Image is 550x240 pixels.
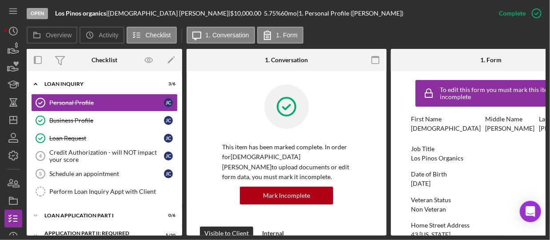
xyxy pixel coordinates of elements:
[31,183,178,200] a: Perform Loan Inquiry Appt with Client
[263,187,310,204] div: Mark Incomplete
[164,98,173,107] div: J C
[240,187,333,204] button: Mark Incomplete
[164,134,173,143] div: J C
[80,27,124,44] button: Activity
[31,165,178,183] a: 5Schedule an appointmentJC
[31,112,178,129] a: Business ProfileJC
[411,206,446,213] div: Non Veteran
[159,213,175,218] div: 0 / 6
[480,56,502,64] div: 1. Form
[258,227,288,240] button: Internal
[490,4,546,22] button: Complete
[146,32,171,39] label: Checklist
[44,81,153,87] div: Loan Inquiry
[485,116,534,123] div: Middle Name
[281,10,297,17] div: 60 mo
[206,32,249,39] label: 1. Conversation
[411,155,463,162] div: Los Pinos Organics
[164,152,173,160] div: J C
[262,227,284,240] div: Internal
[187,27,255,44] button: 1. Conversation
[49,117,164,124] div: Business Profile
[222,142,351,182] p: This item has been marked complete. In order for [DEMOGRAPHIC_DATA][PERSON_NAME] to upload docume...
[499,4,526,22] div: Complete
[297,10,403,17] div: | 1. Personal Profile ([PERSON_NAME])
[164,116,173,125] div: J C
[200,227,253,240] button: Visible to Client
[204,227,249,240] div: Visible to Client
[164,169,173,178] div: J C
[49,99,164,106] div: Personal Profile
[27,8,48,19] div: Open
[99,32,118,39] label: Activity
[276,32,298,39] label: 1. Form
[55,9,106,17] b: Los Pinos organics
[230,10,264,17] div: $10,000.00
[55,10,108,17] div: |
[31,147,178,165] a: 4Credit Authorization - will NOT impact your scoreJC
[485,125,534,132] div: [PERSON_NAME]
[49,135,164,142] div: Loan Request
[411,180,430,187] div: [DATE]
[49,170,164,177] div: Schedule an appointment
[49,149,164,163] div: Credit Authorization - will NOT impact your score
[27,27,77,44] button: Overview
[411,116,481,123] div: First Name
[411,125,481,132] div: [DEMOGRAPHIC_DATA]
[264,10,281,17] div: 5.75 %
[127,27,177,44] button: Checklist
[46,32,72,39] label: Overview
[31,94,178,112] a: Personal ProfileJC
[39,171,42,176] tspan: 5
[31,129,178,147] a: Loan RequestJC
[44,213,153,218] div: Loan Application Part I
[257,27,303,44] button: 1. Form
[39,153,42,159] tspan: 4
[265,56,308,64] div: 1. Conversation
[520,201,541,222] div: Open Intercom Messenger
[92,56,117,64] div: Checklist
[49,188,177,195] div: Perform Loan Inquiry Appt with Client
[108,10,230,17] div: [DEMOGRAPHIC_DATA] [PERSON_NAME] |
[159,81,175,87] div: 3 / 6
[159,233,175,238] div: 5 / 20
[411,231,450,238] div: 43 [US_STATE]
